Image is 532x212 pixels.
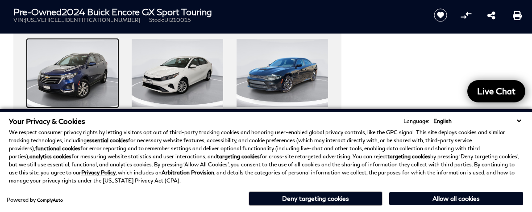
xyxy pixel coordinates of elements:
[403,119,429,124] div: Language:
[35,145,80,152] strong: functional cookies
[13,7,419,17] h1: 2024 Buick Encore GX Sport Touring
[387,153,430,160] strong: targeting cookies
[487,10,495,21] a: Share this Pre-Owned 2024 Buick Encore GX Sport Touring
[513,10,522,21] a: Print this Pre-Owned 2024 Buick Encore GX Sport Touring
[237,39,328,108] img: 2023 Dodge Charger GT
[37,197,63,203] a: ComplyAuto
[9,117,85,125] span: Your Privacy & Cookies
[467,80,525,102] a: Live Chat
[13,6,62,17] strong: Pre-Owned
[389,192,523,205] button: Allow all cookies
[459,8,473,22] button: Compare Vehicle
[249,191,382,206] button: Deny targeting cookies
[13,17,25,23] span: VIN:
[431,117,523,125] select: Language Select
[217,153,260,160] strong: targeting cookies
[25,17,140,23] span: [US_VEHICLE_IDENTIFICATION_NUMBER]
[81,169,116,176] a: Privacy Policy
[431,8,450,22] button: Save vehicle
[164,17,191,23] span: UI210015
[87,137,128,144] strong: essential cookies
[473,85,520,97] span: Live Chat
[162,169,214,176] strong: Arbitration Provision
[132,39,223,108] img: 2024 Kia Forte LX
[29,153,71,160] strong: analytics cookies
[27,39,118,108] img: 2023 Chevrolet Equinox Premier
[9,128,523,185] p: We respect consumer privacy rights by letting visitors opt out of third-party tracking cookies an...
[149,17,164,23] span: Stock:
[7,197,63,203] div: Powered by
